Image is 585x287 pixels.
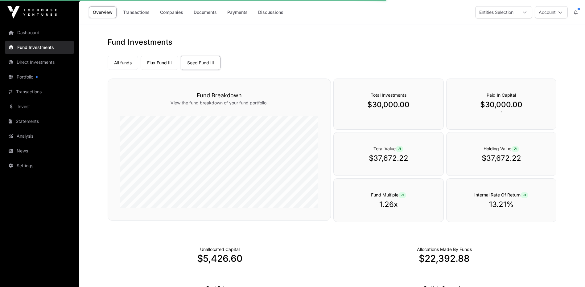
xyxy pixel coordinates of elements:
[371,92,406,98] span: Total Investments
[476,6,517,18] div: Entities Selection
[108,56,138,70] a: All funds
[120,91,318,100] h3: Fund Breakdown
[141,56,178,70] a: Flux Fund III
[459,100,544,110] p: $30,000.00
[5,85,74,99] a: Transactions
[254,6,287,18] a: Discussions
[484,146,519,151] span: Holding Value
[487,92,516,98] span: Paid In Capital
[5,144,74,158] a: News
[5,26,74,39] a: Dashboard
[446,79,557,130] div: `
[346,200,431,209] p: 1.26x
[5,55,74,69] a: Direct Investments
[459,153,544,163] p: $37,672.22
[108,37,557,47] h1: Fund Investments
[5,70,74,84] a: Portfolio
[7,6,57,18] img: Icehouse Ventures Logo
[417,246,472,253] p: Capital Deployed Into Companies
[535,6,568,18] button: Account
[5,115,74,128] a: Statements
[346,153,431,163] p: $37,672.22
[373,146,403,151] span: Total Value
[554,257,585,287] iframe: Chat Widget
[181,56,220,70] a: Seed Fund III
[459,200,544,209] p: 13.21%
[5,129,74,143] a: Analysis
[474,192,528,197] span: Internal Rate Of Return
[200,246,240,253] p: Cash not yet allocated
[156,6,187,18] a: Companies
[119,6,154,18] a: Transactions
[89,6,117,18] a: Overview
[190,6,221,18] a: Documents
[108,253,332,264] p: $5,426.60
[371,192,406,197] span: Fund Multiple
[5,41,74,54] a: Fund Investments
[223,6,252,18] a: Payments
[346,100,431,110] p: $30,000.00
[120,100,318,106] p: View the fund breakdown of your fund portfolio.
[332,253,557,264] p: $22,392.88
[5,159,74,172] a: Settings
[5,100,74,113] a: Invest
